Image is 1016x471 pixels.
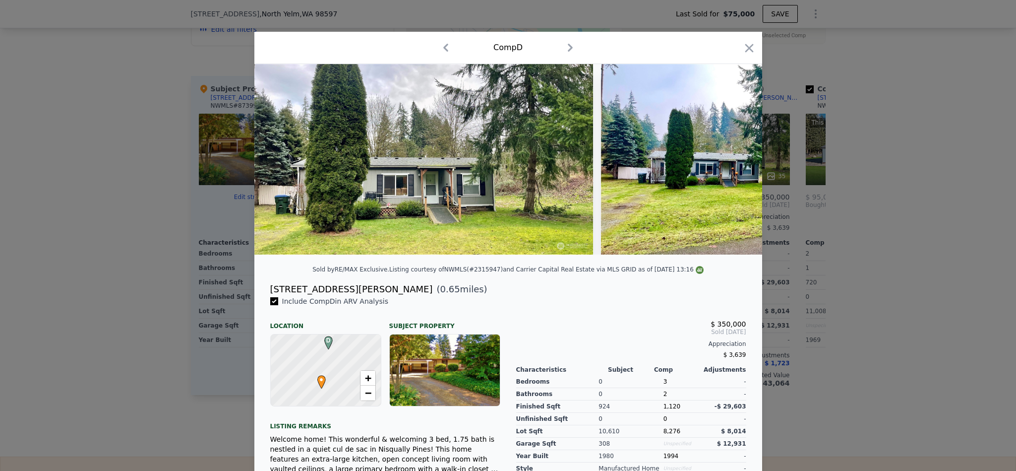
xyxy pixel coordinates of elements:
[601,64,940,255] img: Property Img
[315,372,328,387] span: •
[364,372,371,384] span: +
[516,328,746,336] span: Sold [DATE]
[322,336,328,342] div: D
[516,376,599,388] div: Bedrooms
[270,314,381,330] div: Location
[516,450,599,463] div: Year Built
[654,366,700,374] div: Comp
[598,450,663,463] div: 1980
[663,428,680,435] span: 8,276
[360,371,375,386] a: Zoom in
[663,388,705,401] div: 2
[360,386,375,401] a: Zoom out
[663,378,667,385] span: 3
[715,403,746,410] span: -$ 29,603
[598,388,663,401] div: 0
[663,438,705,450] div: Unspecified
[440,284,460,294] span: 0.65
[663,450,705,463] div: 1994
[278,297,393,305] span: Include Comp D in ARV Analysis
[705,450,746,463] div: -
[516,388,599,401] div: Bathrooms
[516,366,608,374] div: Characteristics
[516,401,599,413] div: Finished Sqft
[723,351,746,358] span: $ 3,639
[598,413,663,425] div: 0
[721,428,746,435] span: $ 8,014
[433,282,487,296] span: ( miles)
[312,266,389,273] div: Sold by RE/MAX Exclusive .
[516,425,599,438] div: Lot Sqft
[705,388,746,401] div: -
[705,413,746,425] div: -
[598,401,663,413] div: 924
[700,366,746,374] div: Adjustments
[717,440,746,447] span: $ 12,931
[270,282,433,296] div: [STREET_ADDRESS][PERSON_NAME]
[608,366,654,374] div: Subject
[663,403,680,410] span: 1,120
[663,415,667,422] span: 0
[270,414,500,430] div: Listing remarks
[705,376,746,388] div: -
[389,266,704,273] div: Listing courtesy of NWMLS (#2315947) and Carrier Capital Real Estate via MLS GRID as of [DATE] 13:16
[364,387,371,399] span: −
[389,314,500,330] div: Subject Property
[493,42,523,54] div: Comp D
[315,375,321,381] div: •
[516,413,599,425] div: Unfinished Sqft
[696,266,704,274] img: NWMLS Logo
[254,64,593,255] img: Property Img
[598,425,663,438] div: 10,610
[516,438,599,450] div: Garage Sqft
[598,376,663,388] div: 0
[322,336,335,345] span: D
[711,320,746,328] span: $ 350,000
[516,340,746,348] div: Appreciation
[598,438,663,450] div: 308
